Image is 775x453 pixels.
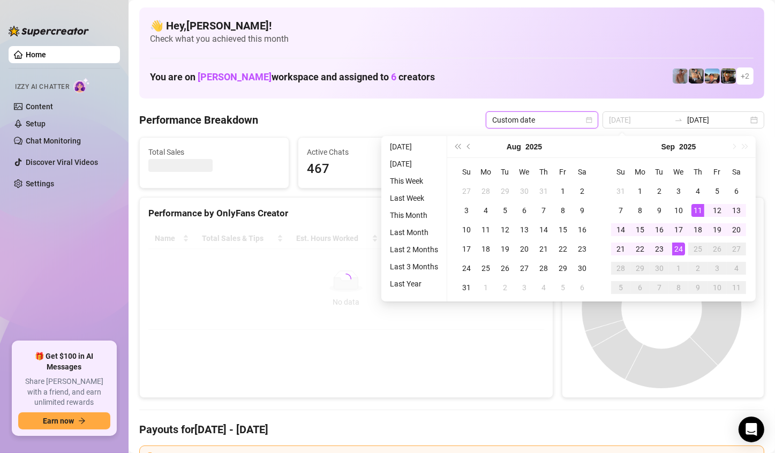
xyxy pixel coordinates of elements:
[534,201,553,220] td: 2025-08-07
[576,223,589,236] div: 16
[611,220,630,239] td: 2025-09-14
[650,278,669,297] td: 2025-10-07
[534,162,553,182] th: Th
[534,182,553,201] td: 2025-07-31
[708,278,727,297] td: 2025-10-10
[721,69,736,84] img: Nathan
[711,243,724,255] div: 26
[573,239,592,259] td: 2025-08-23
[708,182,727,201] td: 2025-09-05
[741,70,749,82] span: + 2
[553,201,573,220] td: 2025-08-08
[634,223,646,236] div: 15
[634,204,646,217] div: 8
[26,137,81,145] a: Chat Monitoring
[688,220,708,239] td: 2025-09-18
[573,278,592,297] td: 2025-09-06
[556,185,569,198] div: 1
[634,262,646,275] div: 29
[730,185,743,198] div: 6
[460,185,473,198] div: 27
[537,185,550,198] div: 31
[708,162,727,182] th: Fr
[672,243,685,255] div: 24
[525,136,542,157] button: Choose a year
[727,220,746,239] td: 2025-09-20
[457,162,476,182] th: Su
[730,223,743,236] div: 20
[669,220,688,239] td: 2025-09-17
[457,278,476,297] td: 2025-08-31
[669,278,688,297] td: 2025-10-08
[499,204,511,217] div: 5
[630,239,650,259] td: 2025-09-22
[495,162,515,182] th: Tu
[534,259,553,278] td: 2025-08-28
[614,262,627,275] div: 28
[476,162,495,182] th: Mo
[556,223,569,236] div: 15
[576,204,589,217] div: 9
[460,262,473,275] div: 24
[43,417,74,425] span: Earn now
[553,182,573,201] td: 2025-08-01
[26,102,53,111] a: Content
[518,204,531,217] div: 6
[518,262,531,275] div: 27
[78,417,86,425] span: arrow-right
[679,136,696,157] button: Choose a year
[386,157,442,170] li: [DATE]
[463,136,475,157] button: Previous month (PageUp)
[708,220,727,239] td: 2025-09-19
[691,243,704,255] div: 25
[576,281,589,294] div: 6
[386,260,442,273] li: Last 3 Months
[630,220,650,239] td: 2025-09-15
[691,204,704,217] div: 11
[614,223,627,236] div: 14
[556,243,569,255] div: 22
[537,243,550,255] div: 21
[495,182,515,201] td: 2025-07-29
[688,162,708,182] th: Th
[515,220,534,239] td: 2025-08-13
[495,220,515,239] td: 2025-08-12
[650,201,669,220] td: 2025-09-09
[26,119,46,128] a: Setup
[495,201,515,220] td: 2025-08-05
[537,204,550,217] div: 7
[499,262,511,275] div: 26
[653,185,666,198] div: 2
[386,209,442,222] li: This Month
[476,278,495,297] td: 2025-09-01
[386,277,442,290] li: Last Year
[476,201,495,220] td: 2025-08-04
[688,278,708,297] td: 2025-10-09
[198,71,272,82] span: [PERSON_NAME]
[307,146,439,158] span: Active Chats
[499,185,511,198] div: 29
[457,201,476,220] td: 2025-08-03
[556,204,569,217] div: 8
[553,278,573,297] td: 2025-09-05
[507,136,521,157] button: Choose a month
[18,376,110,408] span: Share [PERSON_NAME] with a friend, and earn unlimited rewards
[669,201,688,220] td: 2025-09-10
[386,140,442,153] li: [DATE]
[609,114,670,126] input: Start date
[573,201,592,220] td: 2025-08-09
[150,71,435,83] h1: You are on workspace and assigned to creators
[150,18,754,33] h4: 👋 Hey, [PERSON_NAME] !
[653,281,666,294] div: 7
[673,69,688,84] img: Joey
[650,259,669,278] td: 2025-09-30
[727,201,746,220] td: 2025-09-13
[460,243,473,255] div: 17
[499,223,511,236] div: 12
[691,223,704,236] div: 18
[691,262,704,275] div: 2
[479,243,492,255] div: 18
[476,182,495,201] td: 2025-07-28
[614,204,627,217] div: 7
[457,239,476,259] td: 2025-08-17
